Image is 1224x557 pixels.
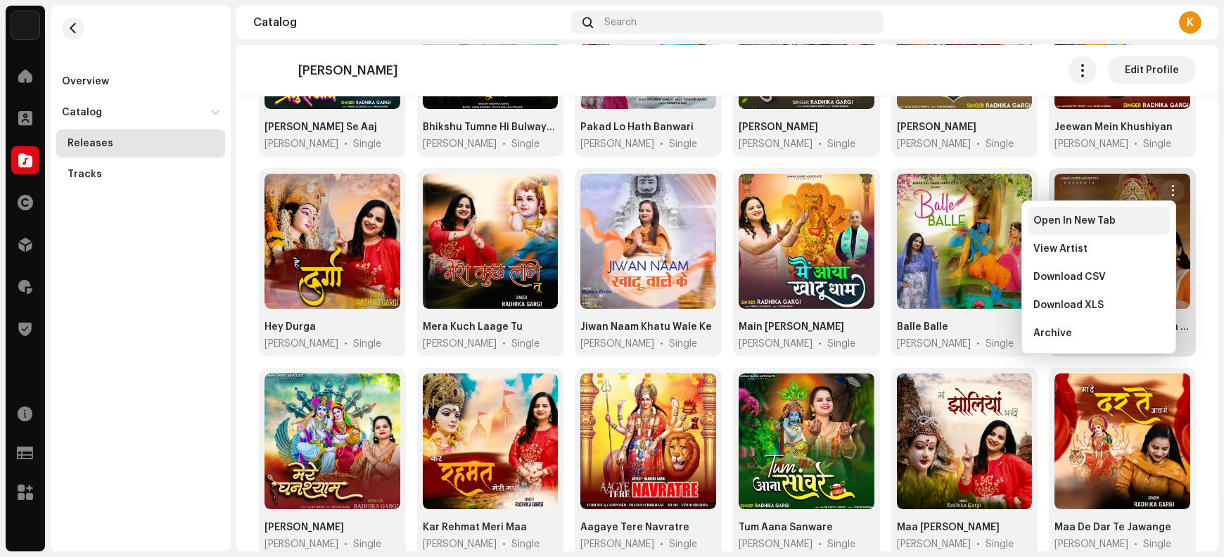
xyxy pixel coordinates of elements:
span: • [818,137,822,151]
div: Kar Rehmat Meri Maa [423,520,527,534]
span: Search [604,17,637,28]
span: Radhika Gargi [1054,137,1128,151]
span: Edit Profile [1125,56,1179,84]
div: Jiwan Naam Khatu Wale Ke [580,320,712,334]
div: Single [986,137,1014,151]
span: Radhika Gargi [1054,537,1128,551]
button: Edit Profile [1108,56,1196,84]
span: • [1134,537,1137,551]
div: Bhikshu Tumne Hi Bulwaya Hai [423,120,559,134]
div: Main Aaya Khatu Dham [739,320,844,334]
div: Overview [62,76,109,87]
span: Radhika Gargi [580,537,654,551]
div: Single [353,337,381,351]
span: Radhika Gargi [739,337,812,351]
span: • [344,337,348,351]
div: Single [1143,137,1171,151]
span: • [344,537,348,551]
div: Single [511,137,540,151]
span: Download XLS [1033,300,1104,311]
img: 10d72f0b-d06a-424f-aeaa-9c9f537e57b6 [11,11,39,39]
div: Single [827,537,855,551]
div: Single [827,137,855,151]
span: Radhika Gargi [739,137,812,151]
div: Single [986,337,1014,351]
re-m-nav-dropdown: Catalog [56,98,225,188]
div: Single [827,337,855,351]
div: K [1179,11,1201,34]
div: Mera Kuch Laage Tu [423,320,523,334]
span: Archive [1033,328,1072,339]
div: Maa De Dar Te Jawange [1054,520,1171,534]
img: c087c47d-12bb-4b90-b8b8-1b972ebad26b [259,56,287,84]
div: Maa Jholiyan Bhardi [897,520,1000,534]
span: • [502,137,506,151]
div: Releases [68,138,113,149]
span: • [818,537,822,551]
p: [PERSON_NAME] [298,63,398,78]
span: • [818,337,822,351]
re-m-nav-item: Tracks [56,160,225,188]
div: Catalog [62,107,102,118]
span: Radhika Gargi [897,137,971,151]
span: • [344,137,348,151]
span: • [976,537,980,551]
span: • [660,537,663,551]
div: Single [669,337,697,351]
span: Radhika Gargi [580,137,654,151]
div: Single [511,337,540,351]
div: Single [511,537,540,551]
span: • [660,337,663,351]
div: Single [669,537,697,551]
div: Single [986,537,1014,551]
div: Hey Durga [264,320,316,334]
div: Single [353,137,381,151]
span: View Artist [1033,243,1088,255]
span: • [976,337,980,351]
span: Radhika Gargi [423,537,497,551]
span: Radhika Gargi [264,337,338,351]
re-m-nav-item: Releases [56,129,225,158]
div: Single [669,137,697,151]
div: Mera Shyam [739,120,818,134]
div: Aagaye Tere Navratre [580,520,689,534]
span: Radhika Gargi [897,537,971,551]
re-m-nav-item: Overview [56,68,225,96]
div: Balle Balle [897,320,948,334]
span: Download CSV [1033,271,1106,283]
div: Catalog [253,17,566,28]
span: Radhika Gargi [580,337,654,351]
div: Single [353,537,381,551]
span: • [502,337,506,351]
span: • [502,537,506,551]
div: Mere Ghanshyam [264,520,344,534]
span: Radhika Gargi [264,137,338,151]
div: Pakad Lo Hath Banwari [580,120,694,134]
div: Khatu Nagri [897,120,976,134]
span: Radhika Gargi [897,337,971,351]
div: Tum Aana Sanware [739,520,833,534]
div: Single [1143,537,1171,551]
span: Radhika Gargi [423,337,497,351]
span: Radhika Gargi [423,137,497,151]
span: • [1134,137,1137,151]
span: Radhika Gargi [264,537,338,551]
div: Tracks [68,169,102,180]
span: • [660,137,663,151]
span: Open In New Tab [1033,215,1116,226]
div: Jeewan Mein Khushiyan [1054,120,1173,134]
span: • [976,137,980,151]
div: Shayam Prabhu Se Aaj [264,120,377,134]
span: Radhika Gargi [739,537,812,551]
